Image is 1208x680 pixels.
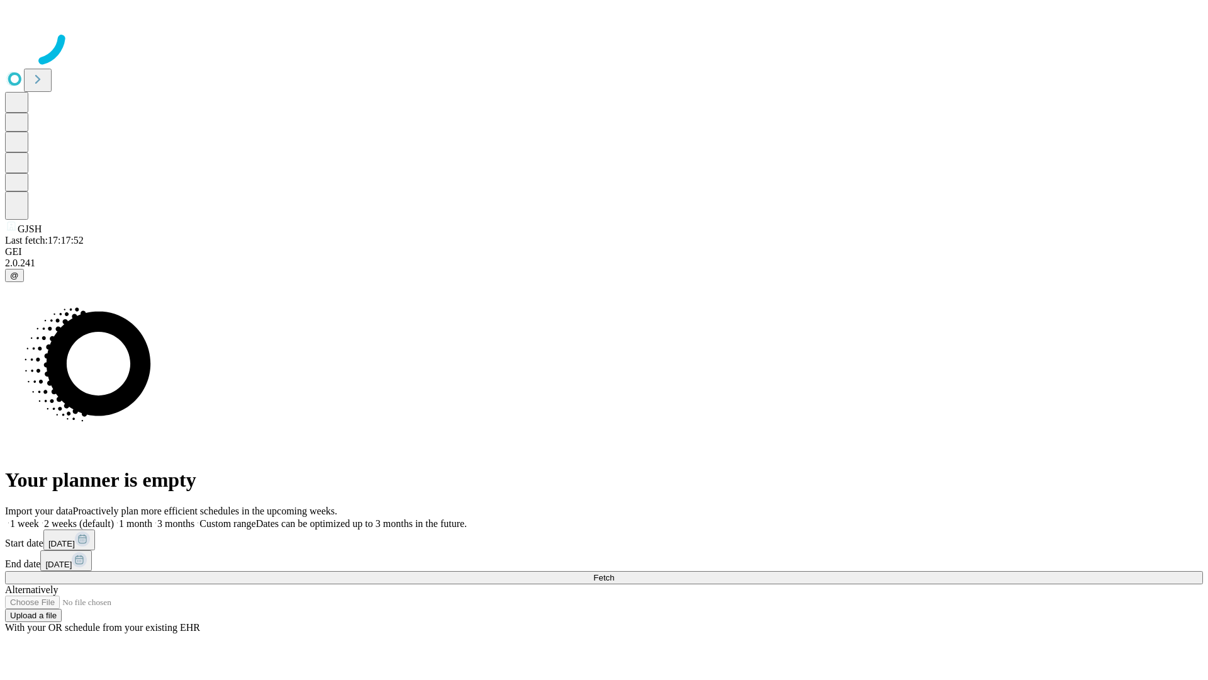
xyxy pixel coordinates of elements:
[5,550,1203,571] div: End date
[5,506,73,516] span: Import your data
[40,550,92,571] button: [DATE]
[5,246,1203,258] div: GEI
[199,518,255,529] span: Custom range
[5,609,62,622] button: Upload a file
[256,518,467,529] span: Dates can be optimized up to 3 months in the future.
[45,560,72,569] span: [DATE]
[593,573,614,582] span: Fetch
[5,235,84,246] span: Last fetch: 17:17:52
[10,271,19,280] span: @
[5,571,1203,584] button: Fetch
[5,584,58,595] span: Alternatively
[43,530,95,550] button: [DATE]
[5,622,200,633] span: With your OR schedule from your existing EHR
[73,506,337,516] span: Proactively plan more efficient schedules in the upcoming weeks.
[5,530,1203,550] div: Start date
[18,224,42,234] span: GJSH
[5,269,24,282] button: @
[5,468,1203,492] h1: Your planner is empty
[48,539,75,548] span: [DATE]
[10,518,39,529] span: 1 week
[119,518,152,529] span: 1 month
[157,518,194,529] span: 3 months
[44,518,114,529] span: 2 weeks (default)
[5,258,1203,269] div: 2.0.241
